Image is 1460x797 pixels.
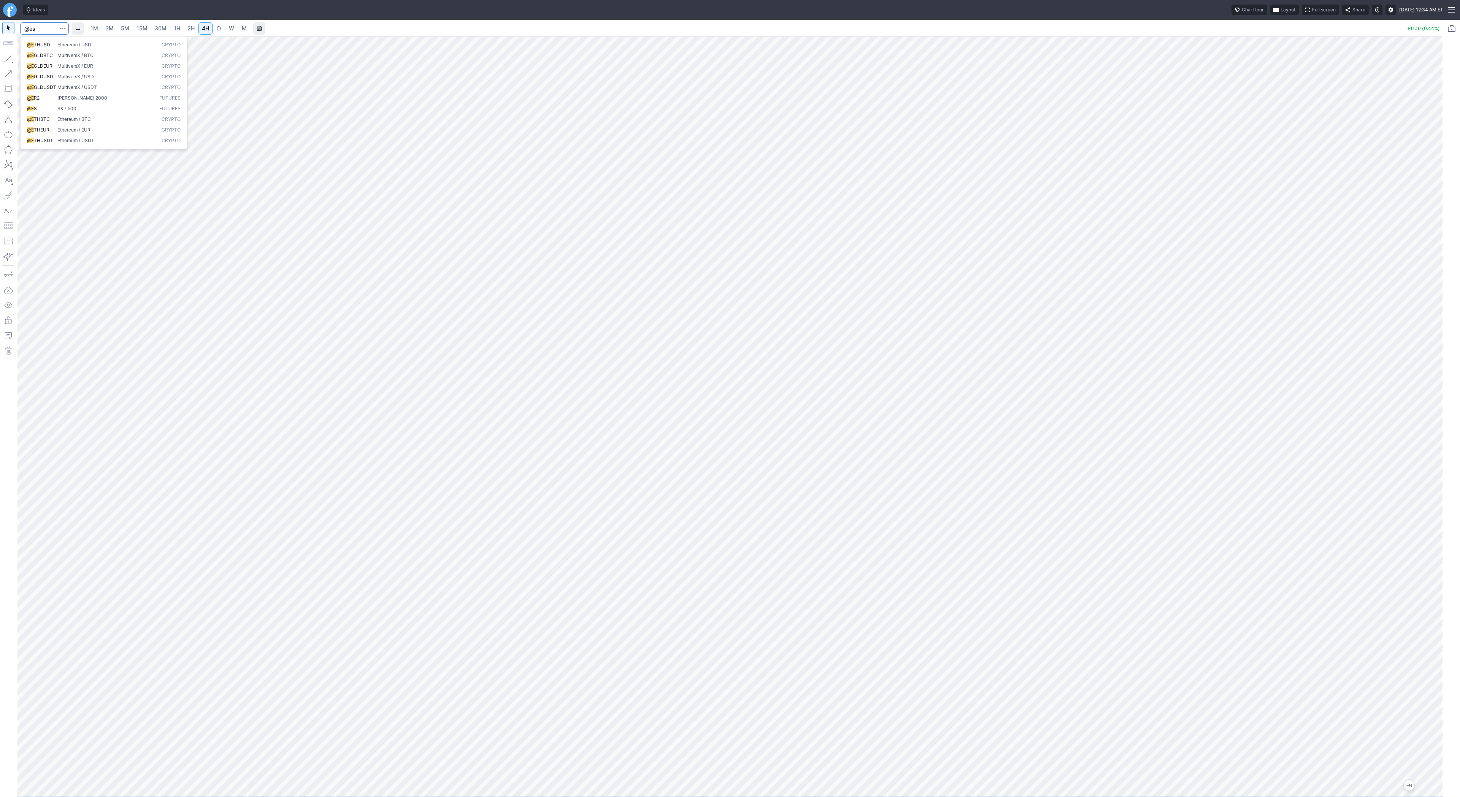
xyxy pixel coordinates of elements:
span: 5M [121,25,129,32]
span: @E [27,84,34,90]
span: Crypto [162,74,181,80]
span: Crypto [162,127,181,133]
span: 30M [155,25,167,32]
span: Futures [159,106,181,112]
span: Crypto [162,116,181,123]
span: THUSD [34,42,50,48]
span: Ethereum / USD [57,42,91,48]
button: XABCD [2,159,14,171]
span: GLDBTC [34,52,53,58]
span: Ethereum / EUR [57,127,90,133]
button: Position [2,235,14,247]
a: 1M [87,22,102,35]
span: THEUR [34,127,49,133]
button: Share [1342,5,1369,15]
span: 3M [105,25,114,32]
button: Layout [1270,5,1299,15]
span: W [229,25,234,32]
span: Layout [1281,6,1295,14]
span: Futures [159,95,181,101]
span: THBTC [34,116,50,122]
button: Chart tour [1231,5,1267,15]
button: Drawing mode: Single [2,269,14,281]
button: Fibonacci retracements [2,220,14,232]
a: 3M [102,22,117,35]
span: MultiversX / EUR [57,63,93,69]
span: @E [27,127,34,133]
a: M [238,22,250,35]
p: +11.10 (0.44%) [1407,26,1440,31]
button: Drawings autosave: Off [2,284,14,296]
span: @E [27,106,34,111]
span: 2H [187,25,195,32]
span: M [242,25,247,32]
span: [DATE] 12:34 AM ET [1399,6,1443,14]
span: 1H [174,25,180,32]
span: Ethereum / USDT [57,138,94,143]
span: Crypto [162,42,181,48]
button: Elliott waves [2,204,14,217]
span: @E [27,138,34,143]
button: Hide drawings [2,299,14,311]
span: MultiversX / BTC [57,52,94,58]
button: Toggle dark mode [1372,5,1382,15]
span: Crypto [162,52,181,59]
button: Full screen [1302,5,1339,15]
span: MultiversX / USDT [57,84,97,90]
span: @E [27,95,34,101]
button: Search [57,22,68,35]
button: Interval [72,22,84,35]
span: @E [27,52,34,58]
span: 15M [136,25,148,32]
button: Triangle [2,113,14,125]
span: MultiversX / USD [57,74,94,79]
span: @E [27,42,34,48]
button: Ideas [23,5,48,15]
button: Rotated rectangle [2,98,14,110]
span: @E [27,116,34,122]
span: S&P 500 [57,106,76,111]
span: R2 [34,95,40,101]
button: Rectangle [2,83,14,95]
span: Full screen [1312,6,1336,14]
button: Anchored VWAP [2,250,14,262]
button: Portfolio watchlist [1446,22,1458,35]
button: Jump to the most recent bar [1404,780,1414,791]
a: D [213,22,225,35]
span: GLDUSD [34,74,53,79]
span: @E [27,63,34,69]
span: Crypto [162,63,181,70]
a: 2H [184,22,198,35]
a: 1H [170,22,184,35]
input: Search [20,22,69,35]
button: Range [253,22,265,35]
button: Brush [2,189,14,201]
span: Crypto [162,138,181,144]
span: S [34,106,37,111]
button: Arrow [2,68,14,80]
span: GLDEUR [34,63,52,69]
a: 30M [151,22,170,35]
div: Search [20,36,187,149]
button: Measure [2,37,14,49]
button: Add note [2,330,14,342]
a: Finviz.com [3,3,17,17]
span: 1M [90,25,98,32]
span: Crypto [162,84,181,91]
span: GLDUSDT [34,84,56,90]
span: D [217,25,221,32]
button: Text [2,174,14,186]
a: 4H [198,22,213,35]
span: @E [27,74,34,79]
span: [PERSON_NAME] 2000 [57,95,107,101]
button: Settings [1385,5,1396,15]
button: Line [2,52,14,65]
button: Lock drawings [2,314,14,326]
a: W [225,22,238,35]
a: 5M [117,22,133,35]
button: Polygon [2,144,14,156]
button: Mouse [2,22,14,34]
span: 4H [202,25,209,32]
a: 15M [133,22,151,35]
span: Share [1352,6,1365,14]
